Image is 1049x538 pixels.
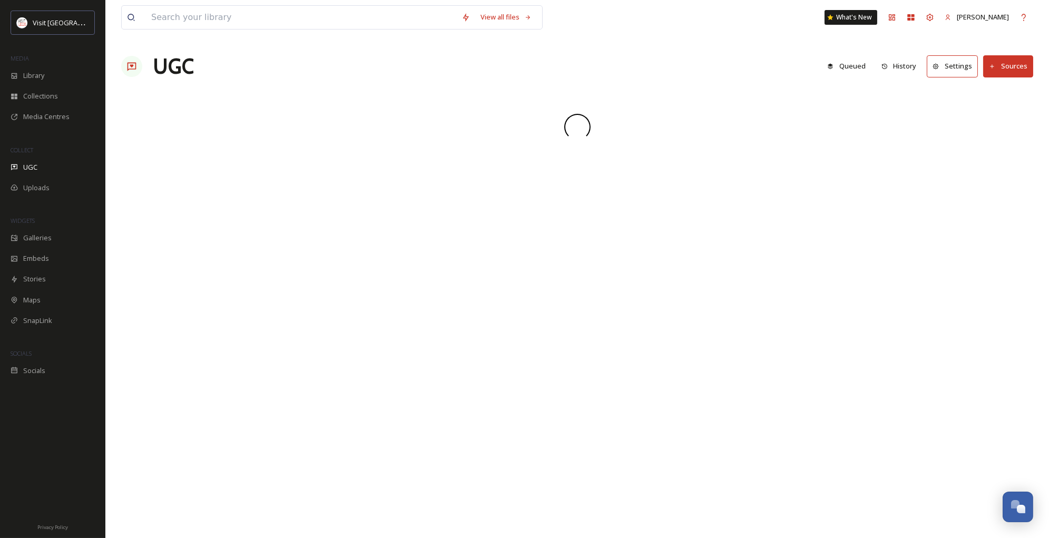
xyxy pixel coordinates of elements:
[37,524,68,531] span: Privacy Policy
[939,7,1014,27] a: [PERSON_NAME]
[927,55,978,77] button: Settings
[23,162,37,172] span: UGC
[983,55,1033,77] button: Sources
[11,217,35,224] span: WIDGETS
[23,183,50,193] span: Uploads
[957,12,1009,22] span: [PERSON_NAME]
[876,56,927,76] a: History
[822,56,871,76] button: Queued
[23,316,52,326] span: SnapLink
[23,274,46,284] span: Stories
[153,51,194,82] a: UGC
[1003,492,1033,522] button: Open Chat
[37,520,68,533] a: Privacy Policy
[822,56,876,76] a: Queued
[23,71,44,81] span: Library
[23,112,70,122] span: Media Centres
[11,54,29,62] span: MEDIA
[33,17,114,27] span: Visit [GEOGRAPHIC_DATA]
[11,146,33,154] span: COLLECT
[23,295,41,305] span: Maps
[475,7,537,27] a: View all files
[17,17,27,28] img: download%20(3).png
[146,6,456,29] input: Search your library
[876,56,922,76] button: History
[23,233,52,243] span: Galleries
[11,349,32,357] span: SOCIALS
[23,91,58,101] span: Collections
[825,10,877,25] a: What's New
[927,55,983,77] a: Settings
[23,366,45,376] span: Socials
[23,253,49,263] span: Embeds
